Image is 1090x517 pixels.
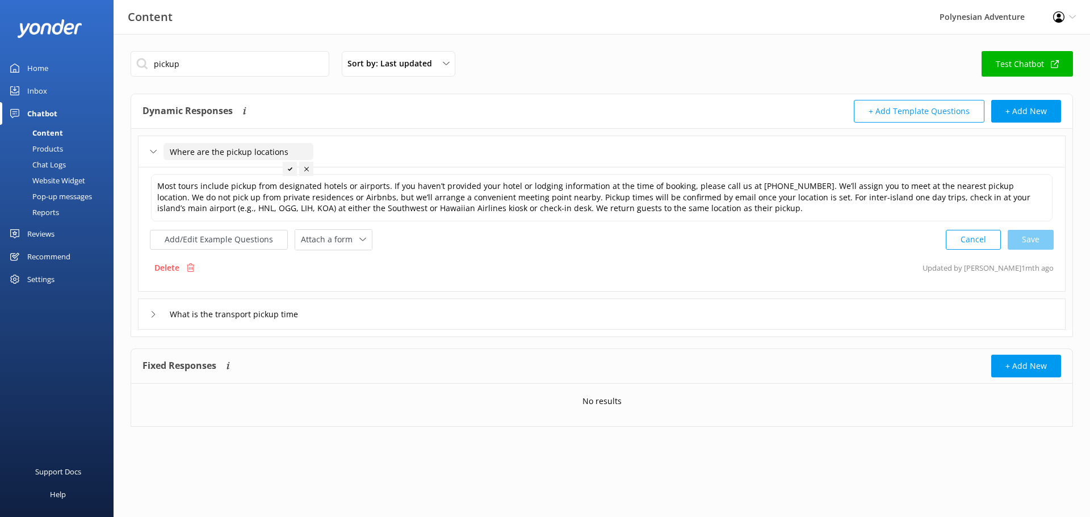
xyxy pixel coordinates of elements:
div: Inbox [27,79,47,102]
div: Settings [27,268,54,291]
button: Cancel [946,230,1001,250]
p: Delete [154,262,179,274]
textarea: Most tours include pickup from designated hotels or airports. If you haven’t provided your hotel ... [151,174,1053,221]
h4: Fixed Responses [142,355,216,377]
a: Pop-up messages [7,188,114,204]
div: Content [7,125,63,141]
div: Reports [7,204,59,220]
p: No results [582,395,622,407]
div: Recommend [27,245,70,268]
span: Attach a form [301,233,359,246]
h3: Content [128,8,173,26]
a: Test Chatbot [982,51,1073,77]
input: Search all Chatbot Content [131,51,329,77]
div: Chat Logs [7,157,66,173]
button: + Add Template Questions [854,100,984,123]
div: Chatbot [27,102,57,125]
div: Support Docs [35,460,81,483]
a: Products [7,141,114,157]
a: Content [7,125,114,141]
div: Pop-up messages [7,188,92,204]
a: Reports [7,204,114,220]
p: Updated by [PERSON_NAME] 1mth ago [923,257,1054,279]
div: Website Widget [7,173,85,188]
div: Products [7,141,63,157]
div: Help [50,483,66,506]
button: Add/Edit Example Questions [150,230,288,250]
img: yonder-white-logo.png [17,19,82,38]
h4: Dynamic Responses [142,100,233,123]
button: + Add New [991,355,1061,377]
a: Chat Logs [7,157,114,173]
span: Sort by: Last updated [347,57,439,70]
a: Website Widget [7,173,114,188]
div: Home [27,57,48,79]
div: Reviews [27,222,54,245]
button: + Add New [991,100,1061,123]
